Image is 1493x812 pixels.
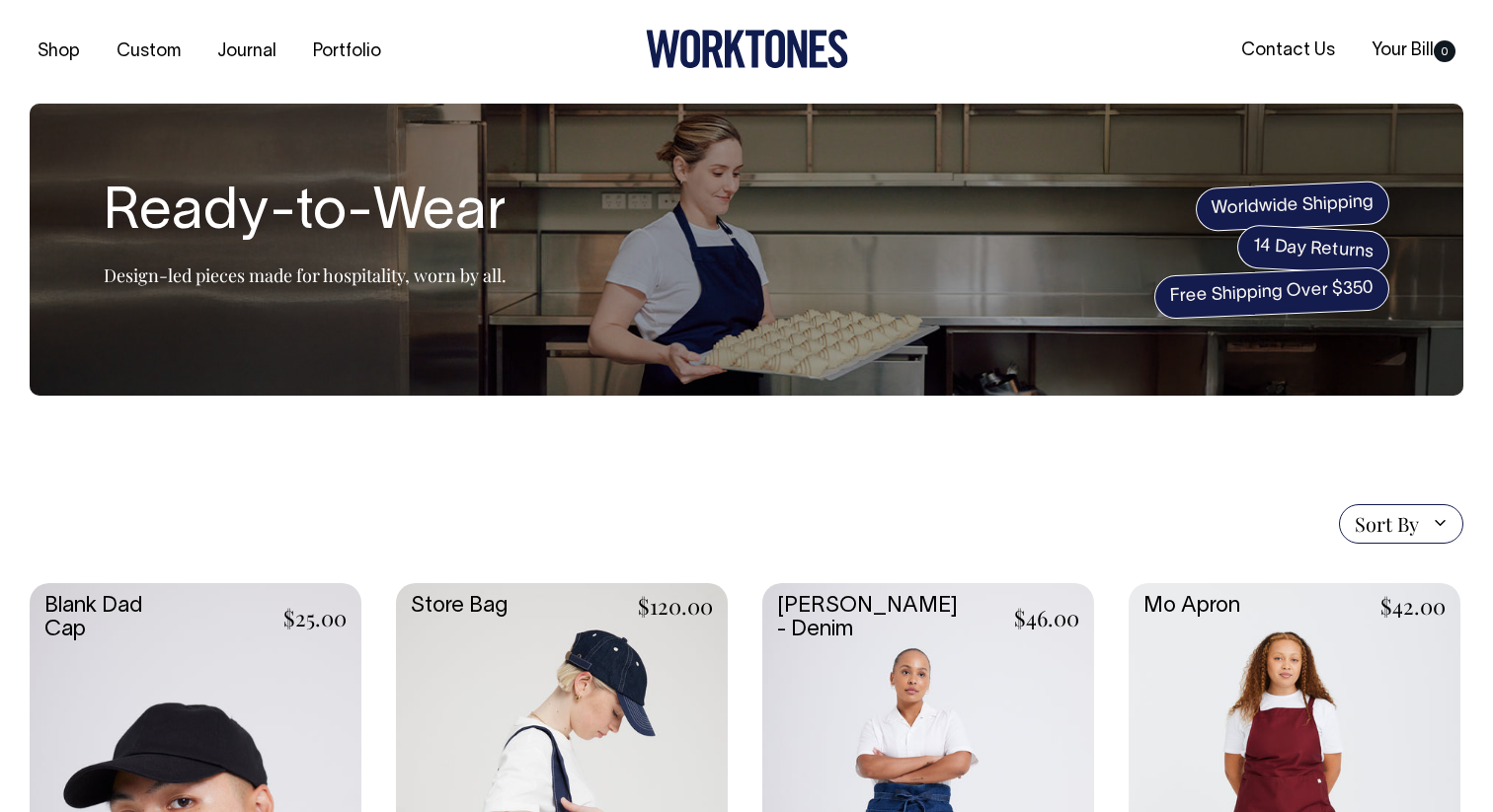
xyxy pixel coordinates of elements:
[1364,35,1463,67] a: Your Bill0
[1233,35,1343,67] a: Contact Us
[1434,40,1455,62] span: 0
[30,36,88,68] a: Shop
[1195,181,1390,232] span: Worldwide Shipping
[305,36,389,68] a: Portfolio
[104,183,507,246] h1: Ready-to-Wear
[1236,224,1390,275] span: 14 Day Returns
[1153,266,1390,320] span: Free Shipping Over $350
[209,36,284,68] a: Journal
[104,263,507,287] p: Design-led pieces made for hospitality, worn by all.
[109,36,189,68] a: Custom
[1355,512,1419,536] span: Sort By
